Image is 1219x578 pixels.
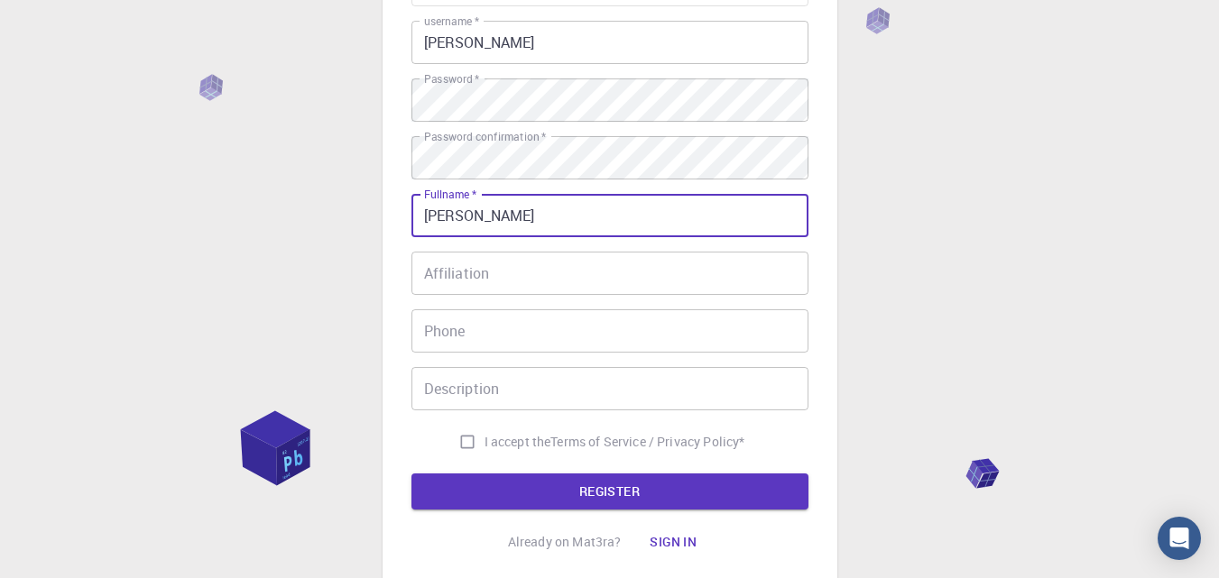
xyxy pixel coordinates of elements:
label: Password confirmation [424,129,546,144]
label: Fullname [424,187,476,202]
label: Password [424,71,479,87]
label: username [424,14,479,29]
span: I accept the [485,433,551,451]
button: REGISTER [411,473,808,509]
a: Terms of Service / Privacy Policy* [550,433,744,451]
p: Already on Mat3ra? [508,533,622,551]
button: Sign in [635,524,711,560]
p: Terms of Service / Privacy Policy * [550,433,744,451]
div: Open Intercom Messenger [1158,517,1201,560]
